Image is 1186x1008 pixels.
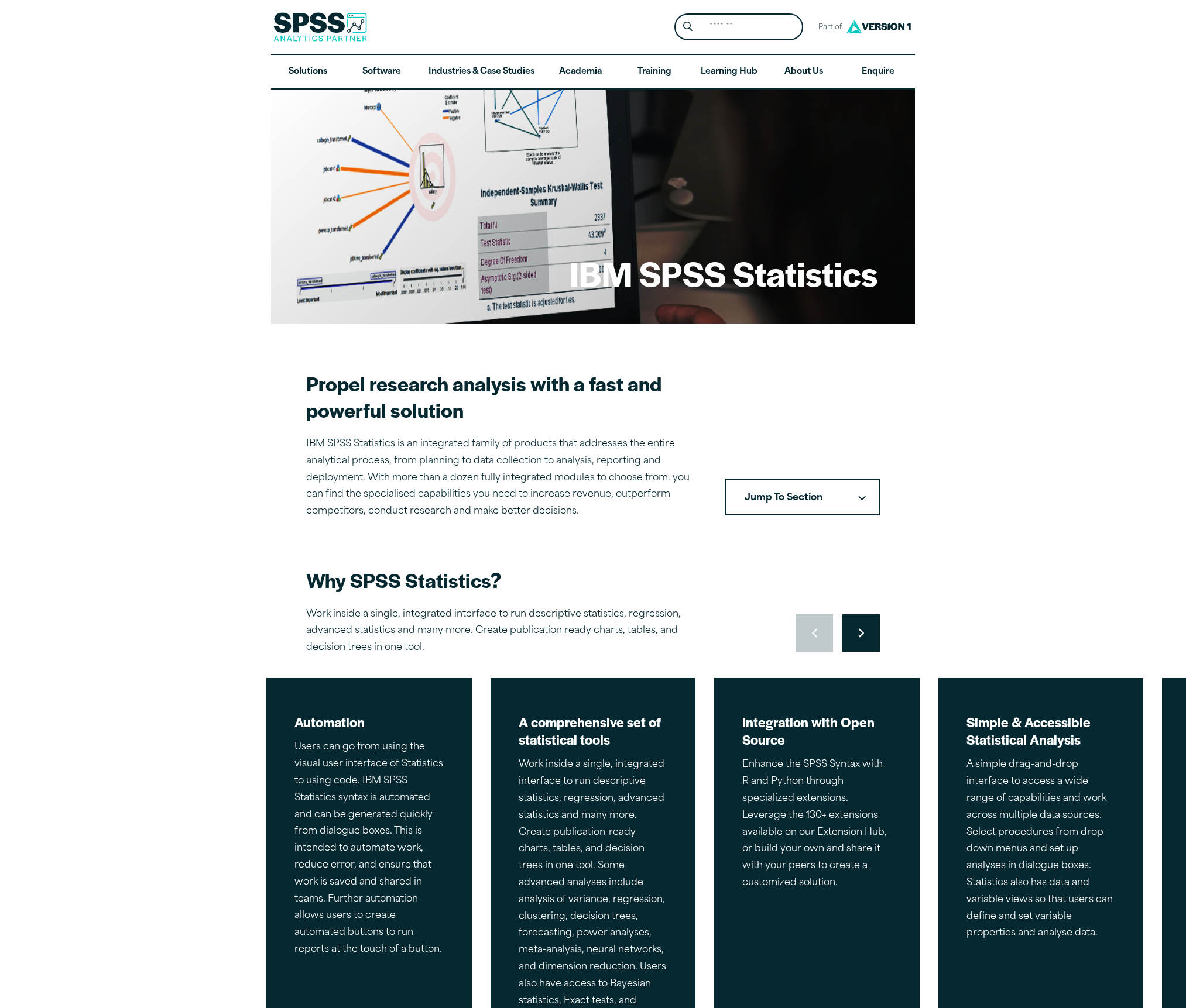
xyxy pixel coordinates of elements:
a: Training [618,55,691,89]
a: Learning Hub [691,55,767,89]
p: Work inside a single, integrated interface to run descriptive statistics, regression, advanced st... [306,606,716,656]
form: Site Header Search Form [674,13,803,41]
button: Jump To SectionDownward pointing chevron [725,479,880,515]
h2: Integration with Open Source [742,713,892,748]
h2: Propel research analysis with a fast and powerful solution [306,370,697,423]
span: Part of [813,19,844,36]
a: About Us [767,55,841,89]
button: Move to next slide [842,614,880,652]
h2: A comprehensive set of statistical tools [519,713,668,748]
svg: Right pointing chevron [859,628,864,638]
a: Enquire [841,55,915,89]
button: Search magnifying glass icon [677,16,699,38]
img: Version1 Logo [844,16,914,37]
h2: Simple & Accessible Statistical Analysis [966,713,1116,748]
p: Users can go from using the visual user interface of Statistics to using code. IBM SPSS Statistic... [294,739,444,958]
a: Solutions [271,55,345,89]
svg: Downward pointing chevron [858,496,866,501]
a: Software [345,55,419,89]
a: Industries & Case Studies [419,55,544,89]
p: Enhance the SPSS Syntax with R and Python through specialized extensions. Leverage the 130+ exten... [742,756,892,891]
img: SPSS Analytics Partner [273,12,367,42]
h2: Why SPSS Statistics? [306,567,716,593]
nav: Table of Contents [725,479,880,515]
a: Academia [544,55,618,89]
svg: Search magnifying glass icon [683,22,693,32]
p: IBM SPSS Statistics is an integrated family of products that addresses the entire analytical proc... [306,436,697,520]
nav: Desktop version of site main menu [271,55,915,89]
p: A simple drag-and-drop interface to access a wide range of capabilities and work across multiple ... [966,756,1116,942]
h1: IBM SPSS Statistics [570,250,877,296]
h2: Automation [294,713,444,731]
